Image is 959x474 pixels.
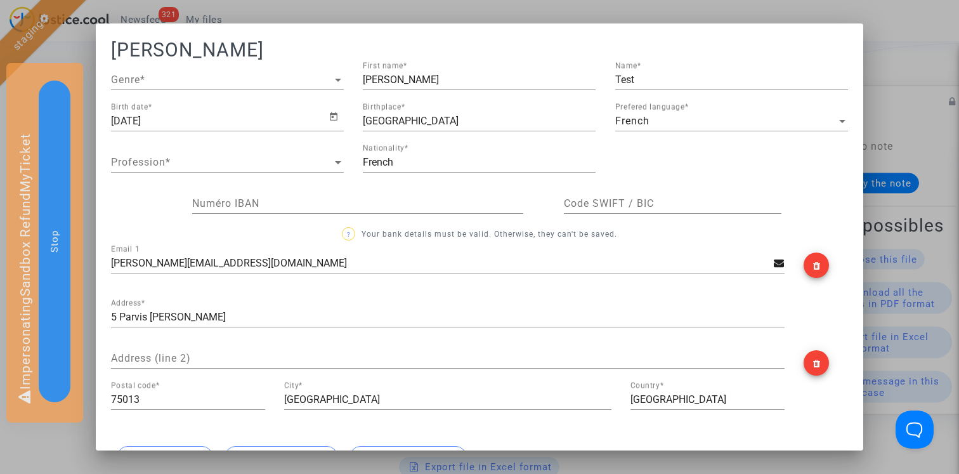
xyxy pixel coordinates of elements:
button: Ajouter une adresse [225,446,337,466]
span: Genre [111,74,332,86]
div: Impersonating [6,63,83,423]
button: Ajouter un email [117,446,212,466]
h1: [PERSON_NAME] [111,39,848,62]
span: Stop [49,230,60,253]
iframe: Help Scout Beacon - Open [896,411,934,449]
span: ? [347,231,351,238]
p: Your bank details must be valid. Otherwise, they can't be saved. [111,227,848,242]
button: Open calendar [329,109,344,124]
span: French [615,115,649,127]
button: Ajouter un téléphone [350,446,466,466]
span: Profession [111,157,332,168]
